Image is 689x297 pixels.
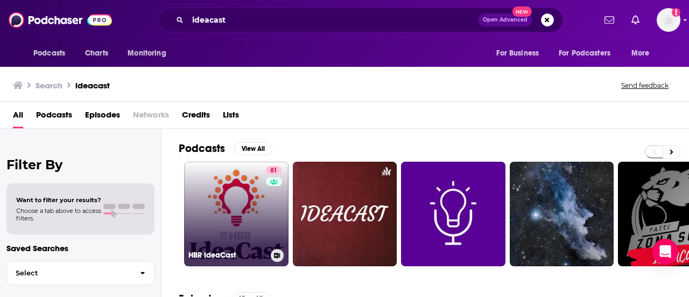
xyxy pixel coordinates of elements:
[652,239,678,265] div: Open Intercom Messenger
[657,8,680,32] span: Logged in as shannnon_white
[223,106,239,128] a: Lists
[16,196,101,204] span: Want to filter your results?
[128,46,166,61] span: Monitoring
[85,106,120,128] a: Episodes
[600,11,618,29] a: Show notifications dropdown
[270,165,277,176] span: 81
[26,43,79,64] button: open menu
[13,106,23,128] a: All
[16,207,101,222] span: Choose a tab above to access filters.
[9,10,112,30] img: Podchaser - Follow, Share and Rate Podcasts
[75,80,110,91] h3: ideacast
[182,106,210,128] a: Credits
[6,157,154,172] h2: Filter By
[496,46,539,61] span: For Business
[624,43,663,64] button: open menu
[489,43,552,64] button: open menu
[133,106,169,128] span: Networks
[6,261,154,285] button: Select
[184,162,289,266] a: 81HBR IdeaCast
[672,8,680,17] svg: Add a profile image
[657,8,680,32] button: Show profile menu
[85,46,108,61] span: Charts
[7,270,131,277] span: Select
[627,11,644,29] a: Show notifications dropdown
[120,43,180,64] button: open menu
[36,80,62,91] h3: Search
[559,46,610,61] span: For Podcasters
[33,46,65,61] span: Podcasts
[478,13,532,26] button: Open AdvancedNew
[188,251,266,260] h3: HBR IdeaCast
[266,166,282,175] a: 81
[234,142,272,155] button: View All
[78,43,115,64] a: Charts
[512,6,532,17] span: New
[36,106,72,128] a: Podcasts
[158,8,563,32] div: Search podcasts, credits, & more...
[483,17,528,23] span: Open Advanced
[6,243,154,253] p: Saved Searches
[179,142,225,155] h2: Podcasts
[631,46,650,61] span: More
[179,142,272,155] a: PodcastsView All
[618,81,672,90] button: Send feedback
[188,11,478,29] input: Search podcasts, credits, & more...
[657,8,680,32] img: User Profile
[552,43,626,64] button: open menu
